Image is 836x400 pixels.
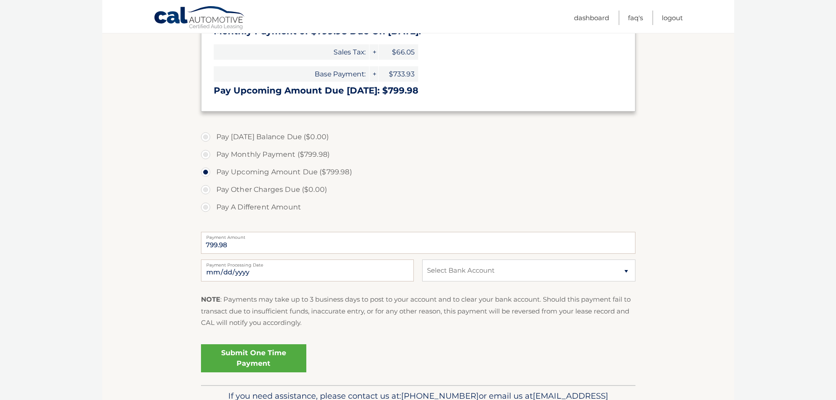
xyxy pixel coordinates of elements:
[574,11,609,25] a: Dashboard
[201,128,635,146] label: Pay [DATE] Balance Due ($0.00)
[370,44,378,60] span: +
[628,11,643,25] a: FAQ's
[201,163,635,181] label: Pay Upcoming Amount Due ($799.98)
[201,198,635,216] label: Pay A Different Amount
[379,44,418,60] span: $66.05
[201,344,306,372] a: Submit One Time Payment
[370,66,378,82] span: +
[201,146,635,163] label: Pay Monthly Payment ($799.98)
[662,11,683,25] a: Logout
[214,85,623,96] h3: Pay Upcoming Amount Due [DATE]: $799.98
[201,294,635,328] p: : Payments may take up to 3 business days to post to your account and to clear your bank account....
[201,295,220,303] strong: NOTE
[154,6,246,31] a: Cal Automotive
[201,259,414,281] input: Payment Date
[214,44,369,60] span: Sales Tax:
[201,232,635,254] input: Payment Amount
[201,259,414,267] label: Payment Processing Date
[214,66,369,82] span: Base Payment:
[201,232,635,239] label: Payment Amount
[379,66,418,82] span: $733.93
[201,181,635,198] label: Pay Other Charges Due ($0.00)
